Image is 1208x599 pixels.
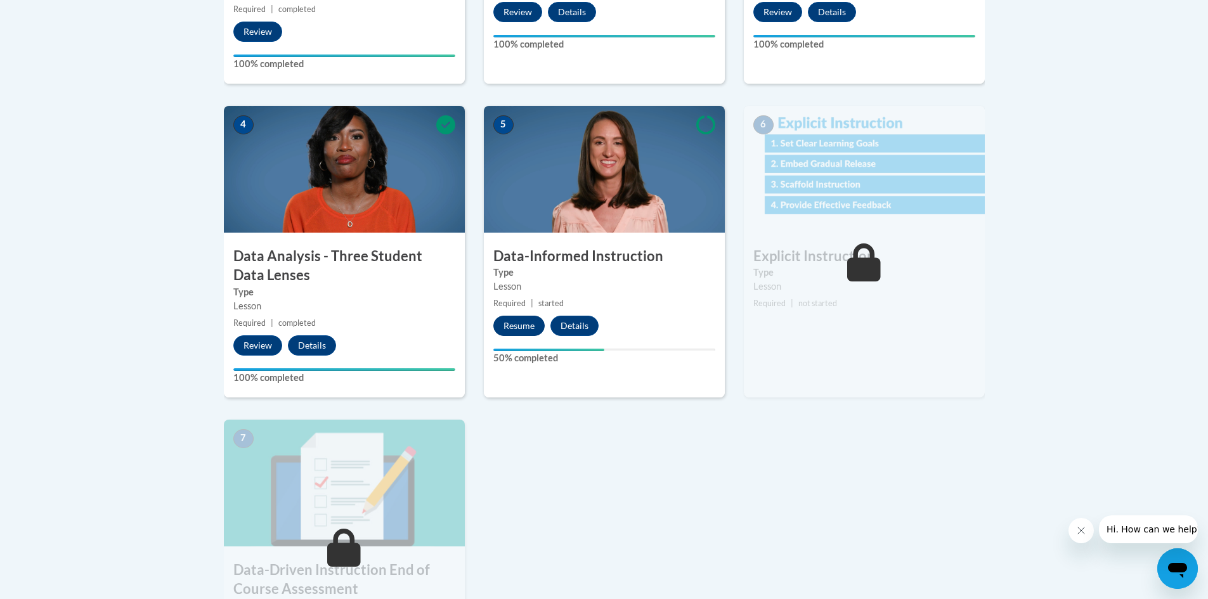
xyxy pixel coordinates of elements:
[484,247,725,266] h3: Data-Informed Instruction
[233,429,254,448] span: 7
[753,37,975,51] label: 100% completed
[1099,515,1198,543] iframe: Message from company
[233,57,455,71] label: 100% completed
[233,285,455,299] label: Type
[493,37,715,51] label: 100% completed
[233,55,455,57] div: Your progress
[224,247,465,286] h3: Data Analysis - Three Student Data Lenses
[493,349,604,351] div: Your progress
[493,2,542,22] button: Review
[753,299,786,308] span: Required
[8,9,103,19] span: Hi. How can we help?
[233,318,266,328] span: Required
[484,106,725,233] img: Course Image
[1157,548,1198,589] iframe: Button to launch messaging window
[493,280,715,293] div: Lesson
[493,266,715,280] label: Type
[271,4,273,14] span: |
[531,299,533,308] span: |
[233,299,455,313] div: Lesson
[493,35,715,37] div: Your progress
[808,2,856,22] button: Details
[233,4,266,14] span: Required
[224,106,465,233] img: Course Image
[493,316,545,336] button: Resume
[288,335,336,356] button: Details
[550,316,599,336] button: Details
[271,318,273,328] span: |
[233,371,455,385] label: 100% completed
[233,368,455,371] div: Your progress
[791,299,793,308] span: |
[753,280,975,293] div: Lesson
[744,106,985,233] img: Course Image
[798,299,837,308] span: not started
[753,266,975,280] label: Type
[753,35,975,37] div: Your progress
[233,335,282,356] button: Review
[548,2,596,22] button: Details
[224,420,465,546] img: Course Image
[753,2,802,22] button: Review
[493,351,715,365] label: 50% completed
[1068,518,1094,543] iframe: Close message
[233,115,254,134] span: 4
[744,247,985,266] h3: Explicit Instruction
[233,22,282,42] button: Review
[278,4,316,14] span: completed
[493,115,514,134] span: 5
[538,299,564,308] span: started
[278,318,316,328] span: completed
[493,299,526,308] span: Required
[753,115,774,134] span: 6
